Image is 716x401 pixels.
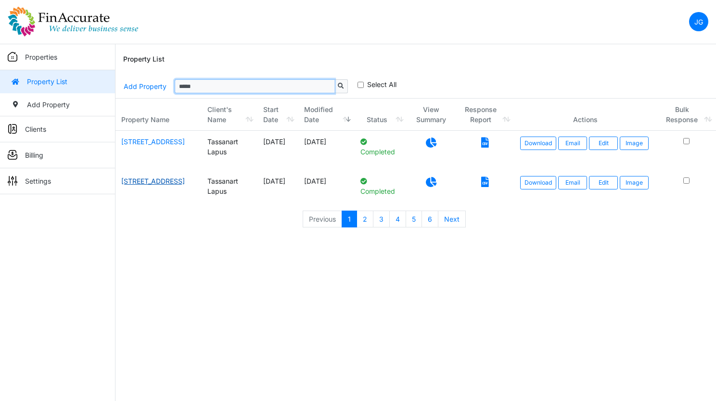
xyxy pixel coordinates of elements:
[257,99,298,131] th: Start Date: activate to sort column ascending
[123,78,167,95] a: Add Property
[389,211,406,228] a: 4
[202,99,257,131] th: Client's Name: activate to sort column ascending
[367,79,396,89] label: Select All
[360,137,402,157] p: Completed
[694,17,703,27] p: JG
[25,150,43,160] p: Billing
[202,131,257,170] td: Tassanart Lapus
[520,176,556,189] a: Download
[589,176,618,189] a: Edit
[422,211,438,228] a: 6
[620,176,649,189] button: Image
[25,124,46,134] p: Clients
[8,52,17,62] img: sidemenu_properties.png
[408,99,455,131] th: View Summary
[25,52,57,62] p: Properties
[455,99,515,131] th: Response Report: activate to sort column ascending
[620,137,649,150] button: Image
[115,99,202,131] th: Property Name: activate to sort column ascending
[8,176,17,186] img: sidemenu_settings.png
[175,79,334,93] input: Sizing example input
[656,99,716,131] th: Bulk Response: activate to sort column ascending
[558,137,587,150] button: Email
[8,124,17,134] img: sidemenu_client.png
[8,6,139,37] img: spp logo
[406,211,422,228] a: 5
[357,211,373,228] a: 2
[8,150,17,160] img: sidemenu_billing.png
[202,170,257,210] td: Tassanart Lapus
[25,176,51,186] p: Settings
[298,170,355,210] td: [DATE]
[342,211,357,228] a: 1
[360,176,402,196] p: Completed
[589,137,618,150] a: Edit
[355,99,408,131] th: Status: activate to sort column ascending
[298,131,355,170] td: [DATE]
[514,99,656,131] th: Actions
[123,55,165,63] h6: Property List
[257,131,298,170] td: [DATE]
[121,177,185,185] a: [STREET_ADDRESS]
[121,138,185,146] a: [STREET_ADDRESS]
[257,170,298,210] td: [DATE]
[438,211,466,228] a: Next
[558,176,587,189] button: Email
[689,12,708,31] a: JG
[298,99,355,131] th: Modified Date: activate to sort column ascending
[520,137,556,150] a: Download
[373,211,390,228] a: 3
